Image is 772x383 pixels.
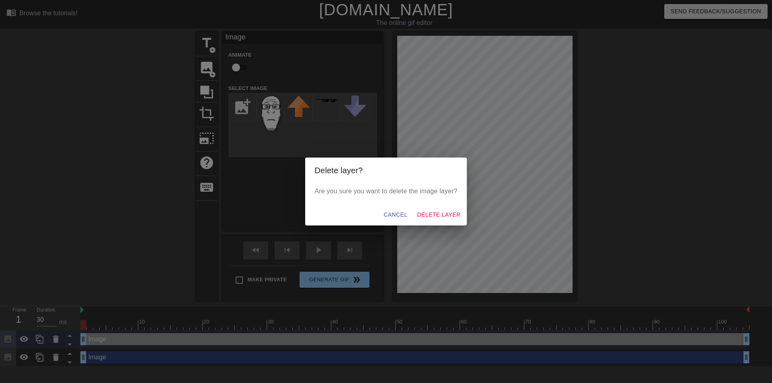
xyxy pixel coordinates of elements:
span: Cancel [384,210,407,220]
button: Cancel [380,207,411,222]
button: Delete Layer [414,207,464,222]
h2: Delete layer? [315,164,458,177]
span: Delete Layer [417,210,460,220]
p: Are you sure you want to delete the image layer? [315,186,458,196]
